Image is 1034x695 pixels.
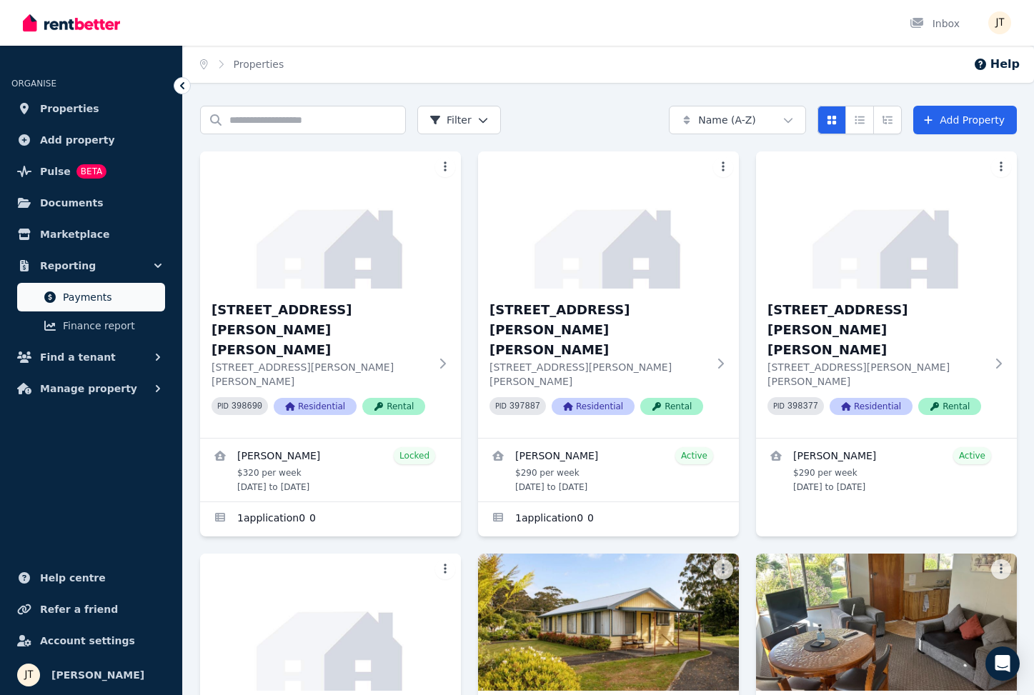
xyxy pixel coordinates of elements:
img: 1/21 Andrew St, Strahan [200,151,461,289]
span: Add property [40,131,115,149]
button: Help [973,56,1020,73]
a: View details for Kineta Tatnell [756,439,1017,501]
button: More options [991,157,1011,177]
span: Help centre [40,569,106,586]
span: Rental [640,398,703,415]
span: Residential [830,398,913,415]
span: ORGANISE [11,79,56,89]
span: Residential [552,398,635,415]
h3: [STREET_ADDRESS][PERSON_NAME][PERSON_NAME] [212,300,429,360]
button: Reporting [11,251,171,280]
a: Payments [17,283,165,311]
a: Applications for 1/21 Andrew St, Strahan [200,502,461,536]
a: Properties [234,59,284,70]
div: Inbox [910,16,960,31]
a: View details for Alexandre Flaschner [478,439,739,501]
a: Refer a friend [11,595,171,624]
img: 2/21 Andrew St, Strahan [478,151,739,289]
button: Manage property [11,374,171,403]
span: Name (A-Z) [698,113,756,127]
a: 3/21 Andrew St, Strahan[STREET_ADDRESS][PERSON_NAME][PERSON_NAME][STREET_ADDRESS][PERSON_NAME][PE... [756,151,1017,438]
span: Reporting [40,257,96,274]
a: View details for Mathieu Venezia [200,439,461,501]
span: Manage property [40,380,137,397]
a: 2/21 Andrew St, Strahan[STREET_ADDRESS][PERSON_NAME][PERSON_NAME][STREET_ADDRESS][PERSON_NAME][PE... [478,151,739,438]
img: Jamie Taylor [988,11,1011,34]
p: [STREET_ADDRESS][PERSON_NAME][PERSON_NAME] [489,360,707,389]
span: Find a tenant [40,349,116,366]
a: Documents [11,189,171,217]
code: 398690 [232,401,262,411]
small: PID [773,402,785,410]
a: Properties [11,94,171,123]
span: Payments [63,289,159,306]
span: Rental [362,398,425,415]
code: 398377 [787,401,818,411]
h3: [STREET_ADDRESS][PERSON_NAME][PERSON_NAME] [489,300,707,360]
button: Compact list view [845,106,874,134]
button: Expanded list view [873,106,902,134]
a: Help centre [11,564,171,592]
span: Marketplace [40,226,109,243]
button: Name (A-Z) [669,106,806,134]
button: More options [713,559,733,579]
a: Account settings [11,626,171,655]
button: More options [435,157,455,177]
div: View options [817,106,902,134]
button: Find a tenant [11,343,171,371]
img: RentBetter [23,12,120,34]
p: [STREET_ADDRESS][PERSON_NAME][PERSON_NAME] [212,360,429,389]
img: 5/21 Andrew St, Strahan [478,554,739,691]
nav: Breadcrumb [183,46,301,83]
img: Jamie Taylor [17,664,40,686]
span: Residential [274,398,357,415]
span: Pulse [40,163,71,180]
p: [STREET_ADDRESS][PERSON_NAME][PERSON_NAME] [767,360,985,389]
a: Add property [11,126,171,154]
a: 1/21 Andrew St, Strahan[STREET_ADDRESS][PERSON_NAME][PERSON_NAME][STREET_ADDRESS][PERSON_NAME][PE... [200,151,461,438]
span: [PERSON_NAME] [51,666,144,684]
span: Filter [429,113,472,127]
button: Filter [417,106,501,134]
h3: [STREET_ADDRESS][PERSON_NAME][PERSON_NAME] [767,300,985,360]
div: Open Intercom Messenger [985,646,1020,681]
span: Refer a friend [40,601,118,618]
button: More options [435,559,455,579]
img: 4/21 Andrew St, Strahan [200,554,461,691]
button: Card view [817,106,846,134]
img: 6/21 Andrew St, Strahan [756,554,1017,691]
img: 3/21 Andrew St, Strahan [756,151,1017,289]
span: Account settings [40,632,135,649]
span: Finance report [63,317,159,334]
span: Rental [918,398,981,415]
a: Applications for 2/21 Andrew St, Strahan [478,502,739,536]
a: Marketplace [11,220,171,249]
a: PulseBETA [11,157,171,186]
button: More options [713,157,733,177]
span: BETA [76,164,106,179]
small: PID [495,402,507,410]
small: PID [217,402,229,410]
code: 397887 [509,401,540,411]
button: More options [991,559,1011,579]
a: Add Property [913,106,1017,134]
a: Finance report [17,311,165,340]
span: Properties [40,100,99,117]
span: Documents [40,194,104,211]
